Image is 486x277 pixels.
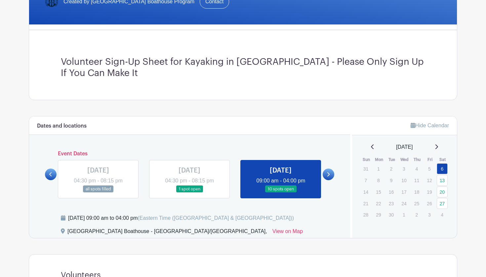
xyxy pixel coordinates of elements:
[437,175,448,186] a: 13
[360,156,373,163] th: Sun
[424,198,435,209] p: 26
[373,187,384,197] p: 15
[411,210,422,220] p: 2
[68,214,294,222] div: [DATE] 09:00 am to 04:00 pm
[437,198,448,209] a: 27
[398,175,409,185] p: 10
[396,143,413,151] span: [DATE]
[398,210,409,220] p: 1
[37,123,87,129] h6: Dates and locations
[398,198,409,209] p: 24
[360,187,371,197] p: 14
[436,156,449,163] th: Sat
[373,210,384,220] p: 29
[437,163,448,174] a: 6
[411,175,422,185] p: 11
[61,57,425,79] h3: Volunteer Sign-Up Sheet for Kayaking in [GEOGRAPHIC_DATA] - Please Only Sign Up If You Can Make It
[360,198,371,209] p: 21
[373,156,385,163] th: Mon
[138,215,294,221] span: (Eastern Time ([GEOGRAPHIC_DATA] & [GEOGRAPHIC_DATA]))
[57,151,323,157] h6: Event Dates
[360,175,371,185] p: 7
[373,175,384,185] p: 8
[386,187,397,197] p: 16
[385,156,398,163] th: Tue
[373,198,384,209] p: 22
[373,164,384,174] p: 1
[360,210,371,220] p: 28
[424,164,435,174] p: 5
[386,175,397,185] p: 9
[398,156,411,163] th: Wed
[411,123,449,128] a: Hide Calendar
[411,156,424,163] th: Thu
[437,186,448,197] a: 20
[424,156,436,163] th: Fri
[398,187,409,197] p: 17
[424,175,435,185] p: 12
[272,227,303,238] a: View on Map
[437,210,448,220] p: 4
[411,164,422,174] p: 4
[386,164,397,174] p: 2
[386,198,397,209] p: 23
[360,164,371,174] p: 31
[386,210,397,220] p: 30
[67,227,267,238] div: [GEOGRAPHIC_DATA] Boathouse - [GEOGRAPHIC_DATA]/[GEOGRAPHIC_DATA],
[411,187,422,197] p: 18
[411,198,422,209] p: 25
[398,164,409,174] p: 3
[424,187,435,197] p: 19
[424,210,435,220] p: 3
